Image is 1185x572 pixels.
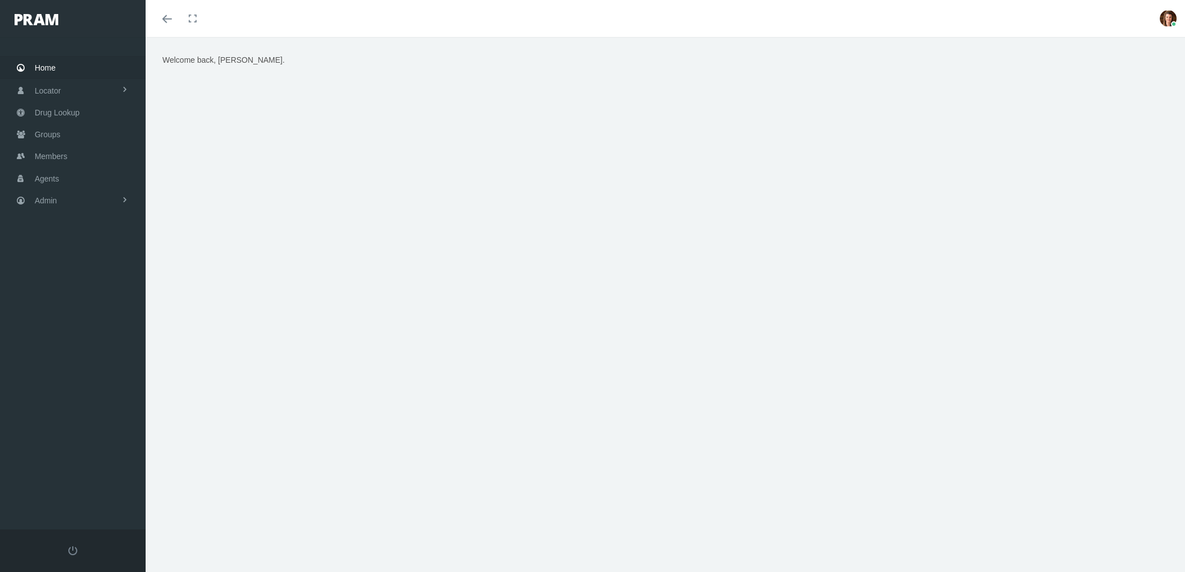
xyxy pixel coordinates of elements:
span: Home [35,57,55,78]
img: PRAM_20_x_78.png [15,14,58,25]
img: S_Profile_Picture_677.PNG [1160,10,1177,27]
span: Welcome back, [PERSON_NAME]. [162,55,284,64]
span: Groups [35,124,60,145]
span: Drug Lookup [35,102,80,123]
span: Agents [35,168,59,189]
span: Locator [35,80,61,101]
span: Admin [35,190,57,211]
span: Members [35,146,67,167]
